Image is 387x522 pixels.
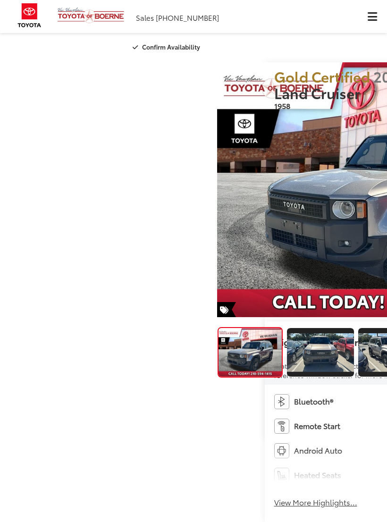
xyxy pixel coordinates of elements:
button: Confirm Availability [127,39,208,55]
span: Gold Certified [274,66,370,86]
img: Vic Vaughan Toyota of Boerne [57,7,125,24]
a: Expand Photo 1 [287,327,354,378]
span: Special [217,302,236,317]
button: View More Highlights... [274,497,357,508]
a: Expand Photo 0 [218,327,283,378]
img: 2025 Toyota Land Cruiser 1958 [286,333,355,372]
span: Bluetooth® [294,396,333,407]
img: 2025 Toyota Land Cruiser 1958 [218,328,283,376]
span: [PHONE_NUMBER] [156,12,219,23]
img: Remote Start [274,419,289,434]
span: Sales [136,12,154,23]
img: Bluetooth® [274,394,289,409]
span: Confirm Availability [142,42,200,51]
span: 1958 [274,100,290,111]
img: Android Auto [274,443,289,458]
span: Remote Start [294,421,340,431]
